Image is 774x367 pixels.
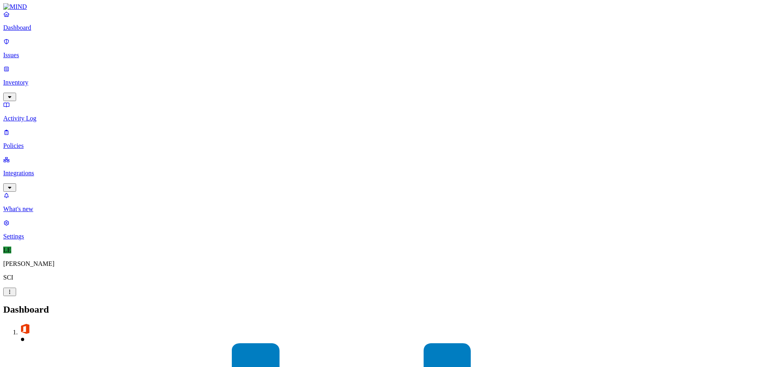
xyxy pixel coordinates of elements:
a: Policies [3,129,771,149]
a: Integrations [3,156,771,191]
a: Activity Log [3,101,771,122]
img: MIND [3,3,27,10]
span: LE [3,247,11,253]
a: MIND [3,3,771,10]
p: Activity Log [3,115,771,122]
img: svg%3e [19,323,31,334]
p: Inventory [3,79,771,86]
p: Settings [3,233,771,240]
p: Integrations [3,170,771,177]
a: Settings [3,219,771,240]
p: [PERSON_NAME] [3,260,771,267]
p: Issues [3,52,771,59]
p: Policies [3,142,771,149]
p: SCI [3,274,771,281]
a: Inventory [3,65,771,100]
a: Dashboard [3,10,771,31]
a: What's new [3,192,771,213]
p: Dashboard [3,24,771,31]
h2: Dashboard [3,304,771,315]
p: What's new [3,205,771,213]
a: Issues [3,38,771,59]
